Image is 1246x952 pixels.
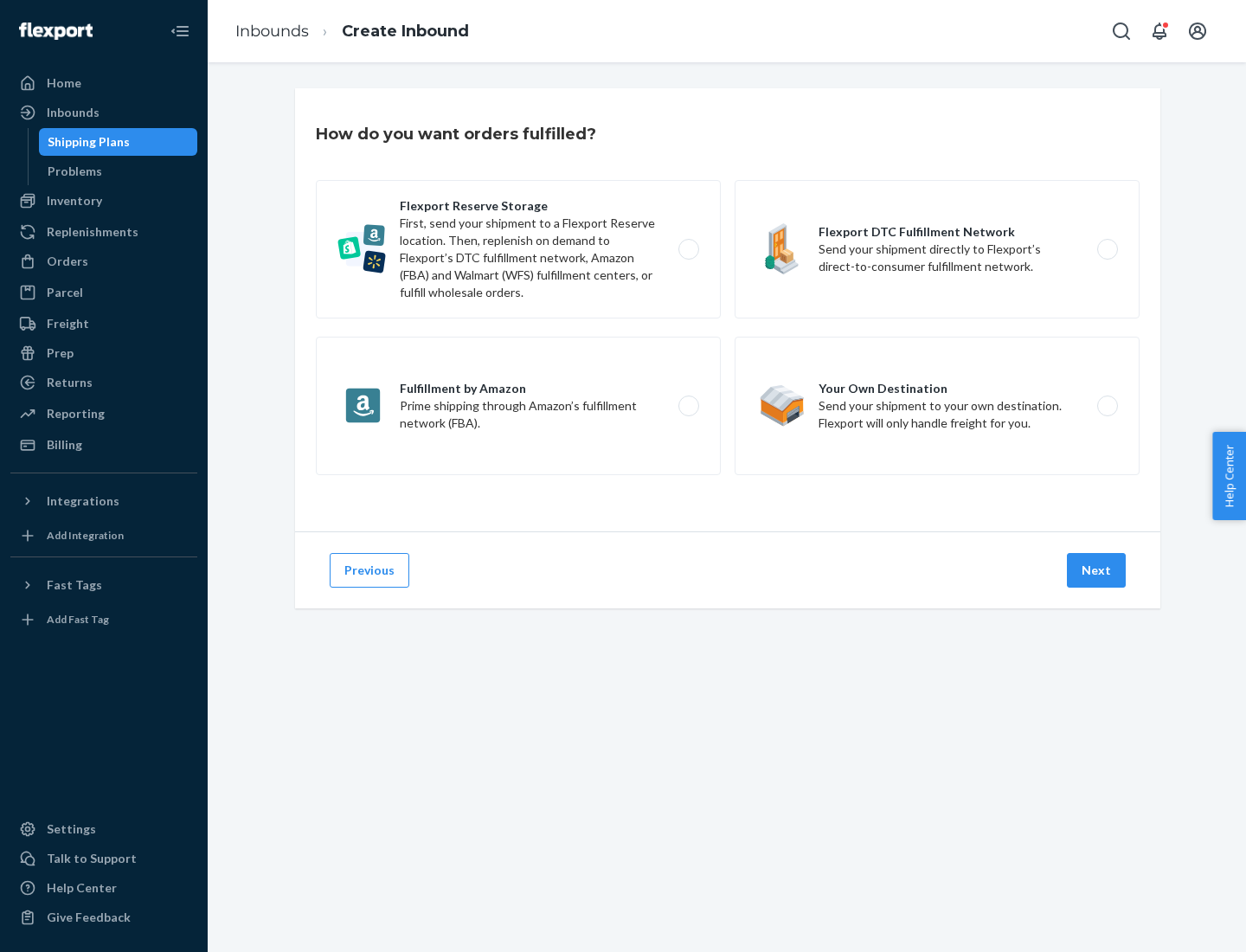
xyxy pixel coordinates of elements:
button: Open Search Box [1104,14,1139,48]
div: Shipping Plans [48,133,130,151]
a: Inbounds [10,99,197,126]
a: Billing [10,431,197,459]
a: Parcel [10,279,197,306]
button: Next [1067,553,1126,588]
div: Reporting [47,405,105,422]
button: Give Feedback [10,904,197,931]
div: Fast Tags [47,576,102,594]
button: Fast Tags [10,571,197,599]
h3: How do you want orders fulfilled? [316,123,596,145]
a: Inbounds [235,22,309,41]
a: Returns [10,369,197,396]
div: Talk to Support [47,850,137,867]
div: Returns [47,374,93,391]
div: Inventory [47,192,102,209]
div: Prep [47,344,74,362]
div: Inbounds [47,104,100,121]
a: Shipping Plans [39,128,198,156]
div: Add Fast Tag [47,612,109,627]
a: Talk to Support [10,845,197,872]
div: Give Feedback [47,909,131,926]
div: Problems [48,163,102,180]
a: Create Inbound [342,22,469,41]
button: Help Center [1212,432,1246,520]
a: Orders [10,248,197,275]
div: Settings [47,820,96,838]
a: Freight [10,310,197,338]
div: Parcel [47,284,83,301]
a: Add Fast Tag [10,606,197,634]
div: Orders [47,253,88,270]
div: Home [47,74,81,92]
a: Home [10,69,197,97]
div: Help Center [47,879,117,897]
button: Open account menu [1180,14,1215,48]
a: Problems [39,158,198,185]
div: Replenishments [47,223,138,241]
a: Settings [10,815,197,843]
a: Add Integration [10,522,197,550]
div: Add Integration [47,528,124,543]
ol: breadcrumbs [222,6,483,57]
div: Billing [47,436,82,453]
img: Flexport logo [19,23,93,40]
a: Help Center [10,874,197,902]
div: Integrations [47,492,119,510]
a: Inventory [10,187,197,215]
button: Open notifications [1142,14,1177,48]
button: Close Navigation [163,14,197,48]
button: Previous [330,553,409,588]
div: Freight [47,315,89,332]
a: Prep [10,339,197,367]
a: Replenishments [10,218,197,246]
button: Integrations [10,487,197,515]
a: Reporting [10,400,197,428]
